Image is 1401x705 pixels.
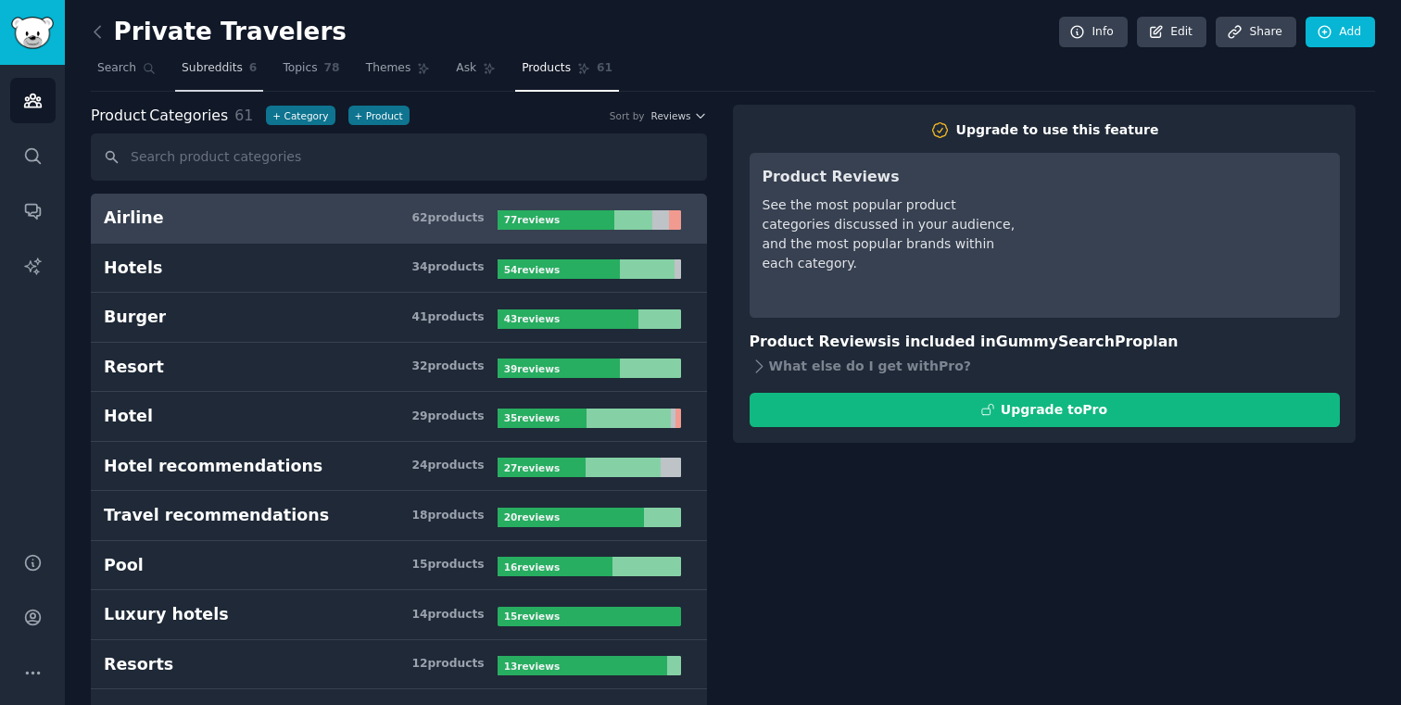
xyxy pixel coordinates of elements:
a: Products61 [515,54,619,92]
div: 14 product s [411,607,484,623]
span: Subreddits [182,60,243,77]
b: 16 review s [504,561,560,573]
h3: Product Reviews is included in plan [750,331,1340,354]
h2: Private Travelers [91,18,347,47]
b: 43 review s [504,313,560,324]
b: 27 review s [504,462,560,473]
div: Upgrade to use this feature [956,120,1159,140]
span: 61 [597,60,612,77]
span: Themes [366,60,411,77]
img: GummySearch logo [11,17,54,49]
div: 12 product s [411,656,484,673]
div: 32 product s [411,359,484,375]
span: + [355,109,363,122]
div: What else do I get with Pro ? [750,354,1340,380]
div: Hotel [104,405,153,428]
div: 41 product s [411,309,484,326]
a: Info [1059,17,1128,48]
a: Hotels34products54reviews [91,244,707,294]
a: Resort32products39reviews [91,343,707,393]
div: Hotels [104,257,162,280]
span: Search [97,60,136,77]
a: Luxury hotels14products15reviews [91,590,707,640]
a: Share [1216,17,1295,48]
a: Ask [449,54,502,92]
h3: Product Reviews [763,166,1023,189]
div: 29 product s [411,409,484,425]
div: Airline [104,207,164,230]
a: Themes [360,54,437,92]
div: 24 product s [411,458,484,474]
a: Hotel recommendations24products27reviews [91,442,707,492]
b: 35 review s [504,412,560,423]
button: Upgrade toPro [750,393,1340,427]
input: Search product categories [91,133,707,181]
div: Luxury hotels [104,603,229,626]
b: 77 review s [504,214,560,225]
span: Categories [91,105,228,128]
div: See the most popular product categories discussed in your audience, and the most popular brands w... [763,195,1023,273]
button: +Product [348,106,410,125]
span: Products [522,60,571,77]
span: GummySearch Pro [996,333,1142,350]
a: Burger41products43reviews [91,293,707,343]
span: Product [91,105,146,128]
a: Add [1306,17,1375,48]
b: 13 review s [504,661,560,672]
a: Topics78 [276,54,346,92]
div: Travel recommendations [104,504,329,527]
div: 15 product s [411,557,484,573]
a: Edit [1137,17,1206,48]
div: Sort by [610,109,645,122]
a: Airline62products77reviews [91,194,707,244]
b: 39 review s [504,363,560,374]
a: Hotel29products35reviews [91,392,707,442]
button: +Category [266,106,334,125]
button: Reviews [651,109,707,122]
a: Resorts12products13reviews [91,640,707,690]
b: 15 review s [504,611,560,622]
span: + [272,109,281,122]
div: Resorts [104,653,173,676]
b: 20 review s [504,511,560,522]
div: 18 product s [411,508,484,524]
div: 62 product s [411,210,484,227]
a: Travel recommendations18products20reviews [91,491,707,541]
span: 78 [324,60,340,77]
span: Ask [456,60,476,77]
div: Burger [104,306,166,329]
span: Reviews [651,109,691,122]
a: Pool15products16reviews [91,541,707,591]
a: Subreddits6 [175,54,263,92]
div: Resort [104,356,164,379]
b: 54 review s [504,264,560,275]
span: 6 [249,60,258,77]
div: 34 product s [411,259,484,276]
div: Pool [104,554,144,577]
div: Hotel recommendations [104,455,322,478]
span: Topics [283,60,317,77]
a: Search [91,54,162,92]
div: Upgrade to Pro [1001,400,1107,420]
span: 61 [234,107,253,124]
